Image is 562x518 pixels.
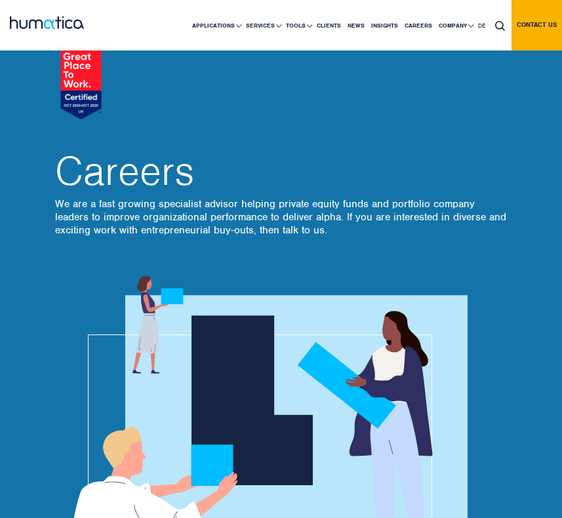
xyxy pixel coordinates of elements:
[478,22,485,30] span: DE
[313,1,344,50] a: Clients
[368,1,401,50] a: Insights
[189,1,243,50] a: Applications
[344,1,368,50] a: News
[55,151,508,191] h2: Careers
[475,1,489,50] a: DE
[243,1,283,50] a: Services
[55,197,508,237] p: We are a fast growing specialist advisor helping private equity funds and portfolio company leade...
[10,16,84,29] img: logo
[495,21,505,31] img: search_icon
[283,1,313,50] a: Tools
[435,1,475,50] a: Company
[401,1,435,50] a: Careers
